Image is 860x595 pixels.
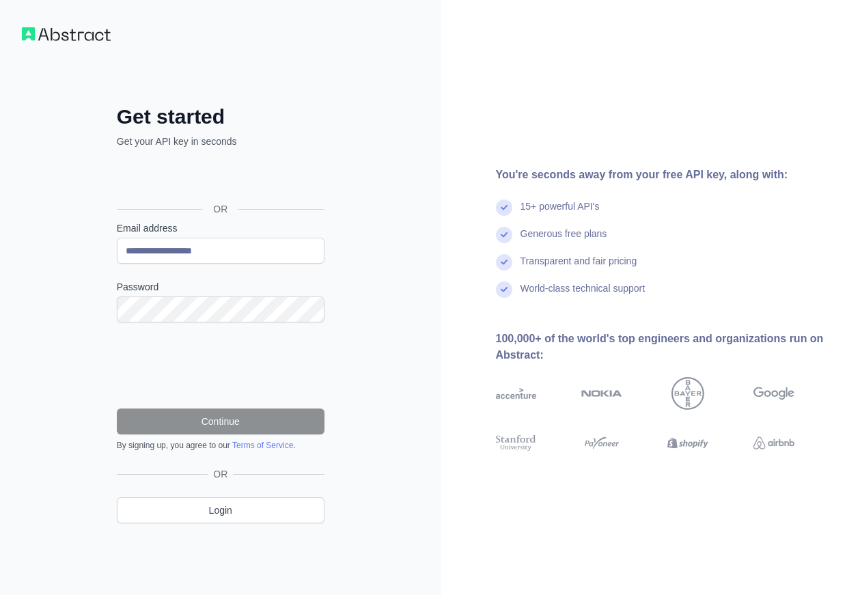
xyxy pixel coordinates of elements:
img: check mark [496,199,512,216]
img: check mark [496,254,512,271]
h2: Get started [117,105,324,129]
div: You're seconds away from your free API key, along with: [496,167,839,183]
div: By signing up, you agree to our . [117,440,324,451]
span: OR [202,202,238,216]
div: 15+ powerful API's [521,199,600,227]
label: Password [117,280,324,294]
div: World-class technical support [521,281,646,309]
div: 100,000+ of the world's top engineers and organizations run on Abstract: [496,331,839,363]
p: Get your API key in seconds [117,135,324,148]
img: check mark [496,281,512,298]
img: airbnb [753,433,794,454]
button: Continue [117,409,324,434]
img: nokia [581,377,622,410]
img: accenture [496,377,537,410]
img: payoneer [581,433,622,454]
a: Terms of Service [232,441,293,450]
label: Email address [117,221,324,235]
a: Login [117,497,324,523]
img: bayer [671,377,704,410]
img: stanford university [496,433,537,454]
div: Generous free plans [521,227,607,254]
img: google [753,377,794,410]
div: Transparent and fair pricing [521,254,637,281]
img: shopify [667,433,708,454]
img: check mark [496,227,512,243]
iframe: Sign in with Google Button [110,163,329,193]
img: Workflow [22,27,111,41]
iframe: reCAPTCHA [117,339,324,392]
span: OR [208,467,233,481]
